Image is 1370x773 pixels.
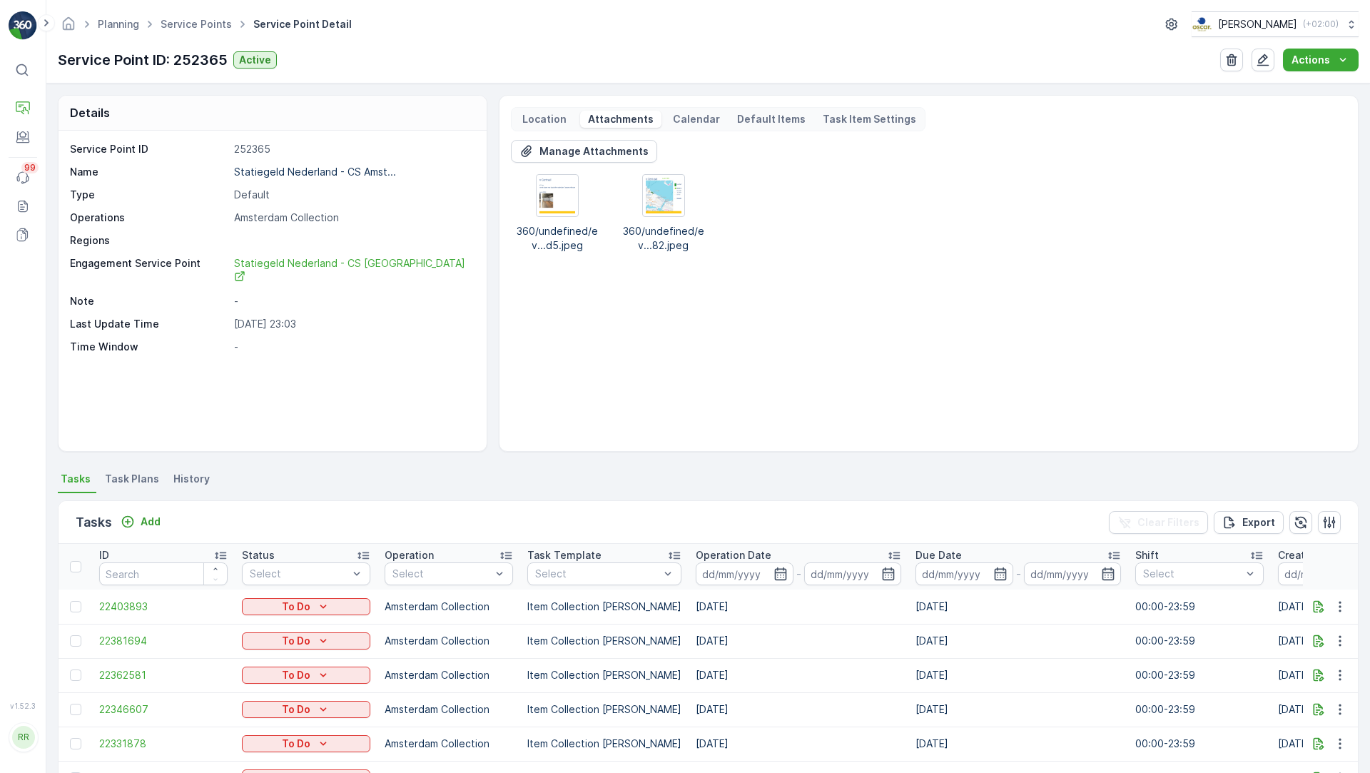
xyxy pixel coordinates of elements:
td: [DATE] [689,624,908,658]
button: Active [233,51,277,69]
p: Regions [70,233,228,248]
p: Export [1242,515,1275,530]
a: Homepage [61,21,76,34]
p: Add [141,515,161,529]
button: Clear Filters [1109,511,1208,534]
p: Type [70,188,228,202]
p: Status [242,548,275,562]
p: Task Item Settings [823,112,916,126]
button: To Do [242,632,370,650]
span: History [173,472,210,486]
img: Media Preview [646,178,681,213]
input: dd/mm/yyyy [915,562,1013,585]
p: Details [70,104,110,121]
p: Tasks [76,512,112,532]
p: Calendar [673,112,720,126]
td: [DATE] [689,692,908,727]
a: Statiegeld Nederland - CS Amsterdam [234,256,472,286]
div: Toggle Row Selected [70,670,81,681]
p: Manage Attachments [539,144,649,158]
span: Service Point Detail [250,17,355,31]
input: dd/mm/yyyy [1024,562,1122,585]
a: 22362581 [99,668,228,682]
span: v 1.52.3 [9,702,37,710]
p: Last Update Time [70,317,228,331]
p: To Do [282,600,310,614]
p: [PERSON_NAME] [1218,17,1297,31]
td: [DATE] [689,590,908,624]
p: Clear Filters [1137,515,1199,530]
p: Item Collection [PERSON_NAME] [527,668,681,682]
span: Tasks [61,472,91,486]
input: dd/mm/yyyy [804,562,902,585]
p: Attachments [586,112,656,126]
div: RR [12,726,35,749]
button: Export [1214,511,1284,534]
p: Item Collection [PERSON_NAME] [527,600,681,614]
p: Item Collection [PERSON_NAME] [527,634,681,648]
p: To Do [282,668,310,682]
p: Amsterdam Collection [385,600,513,614]
p: Select [392,567,491,581]
p: Location [520,112,569,126]
button: To Do [242,735,370,752]
p: Service Point ID: 252365 [58,49,228,71]
input: dd/mm/yyyy [696,562,793,585]
p: To Do [282,634,310,648]
div: Toggle Row Selected [70,601,81,612]
button: Actions [1283,49,1359,71]
p: Shift [1135,548,1159,562]
span: Task Plans [105,472,159,486]
p: 00:00-23:59 [1135,668,1264,682]
img: logo [9,11,37,40]
p: ID [99,548,109,562]
p: 00:00-23:59 [1135,634,1264,648]
img: basis-logo_rgb2x.png [1192,16,1212,32]
td: [DATE] [908,624,1128,658]
p: Amsterdam Collection [385,702,513,717]
td: [DATE] [908,590,1128,624]
a: Planning [98,18,139,30]
p: Amsterdam Collection [234,211,472,225]
p: 360/undefined/ev...d5.jpeg [511,224,603,253]
p: Amsterdam Collection [385,634,513,648]
a: 99 [9,163,37,192]
p: Select [1143,567,1242,581]
p: Engagement Service Point [70,256,228,286]
p: - [234,294,472,308]
p: [DATE] 23:03 [234,317,472,331]
p: Creation Time [1278,548,1349,562]
p: Amsterdam Collection [385,668,513,682]
p: 00:00-23:59 [1135,737,1264,751]
p: - [1016,565,1021,582]
p: To Do [282,737,310,751]
p: Operation Date [696,548,771,562]
img: Media Preview [539,178,575,213]
button: To Do [242,701,370,718]
p: Select [250,567,348,581]
p: 00:00-23:59 [1135,600,1264,614]
p: Active [239,53,271,67]
button: Add [115,513,166,530]
p: Actions [1292,53,1330,67]
p: Default Items [737,112,806,126]
p: Statiegeld Nederland - CS Amst... [234,166,396,178]
a: 22381694 [99,634,228,648]
button: RR [9,713,37,762]
a: 22331878 [99,737,228,751]
p: 252365 [234,142,472,156]
a: 22346607 [99,702,228,717]
p: Amsterdam Collection [385,737,513,751]
p: Service Point ID [70,142,228,156]
a: Service Points [161,18,232,30]
p: Operation [385,548,434,562]
input: Search [99,562,228,585]
div: Toggle Row Selected [70,738,81,749]
td: [DATE] [689,727,908,761]
p: Task Template [527,548,602,562]
p: Select [535,567,659,581]
span: Statiegeld Nederland - CS [GEOGRAPHIC_DATA] [234,257,465,284]
p: Default [234,188,472,202]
